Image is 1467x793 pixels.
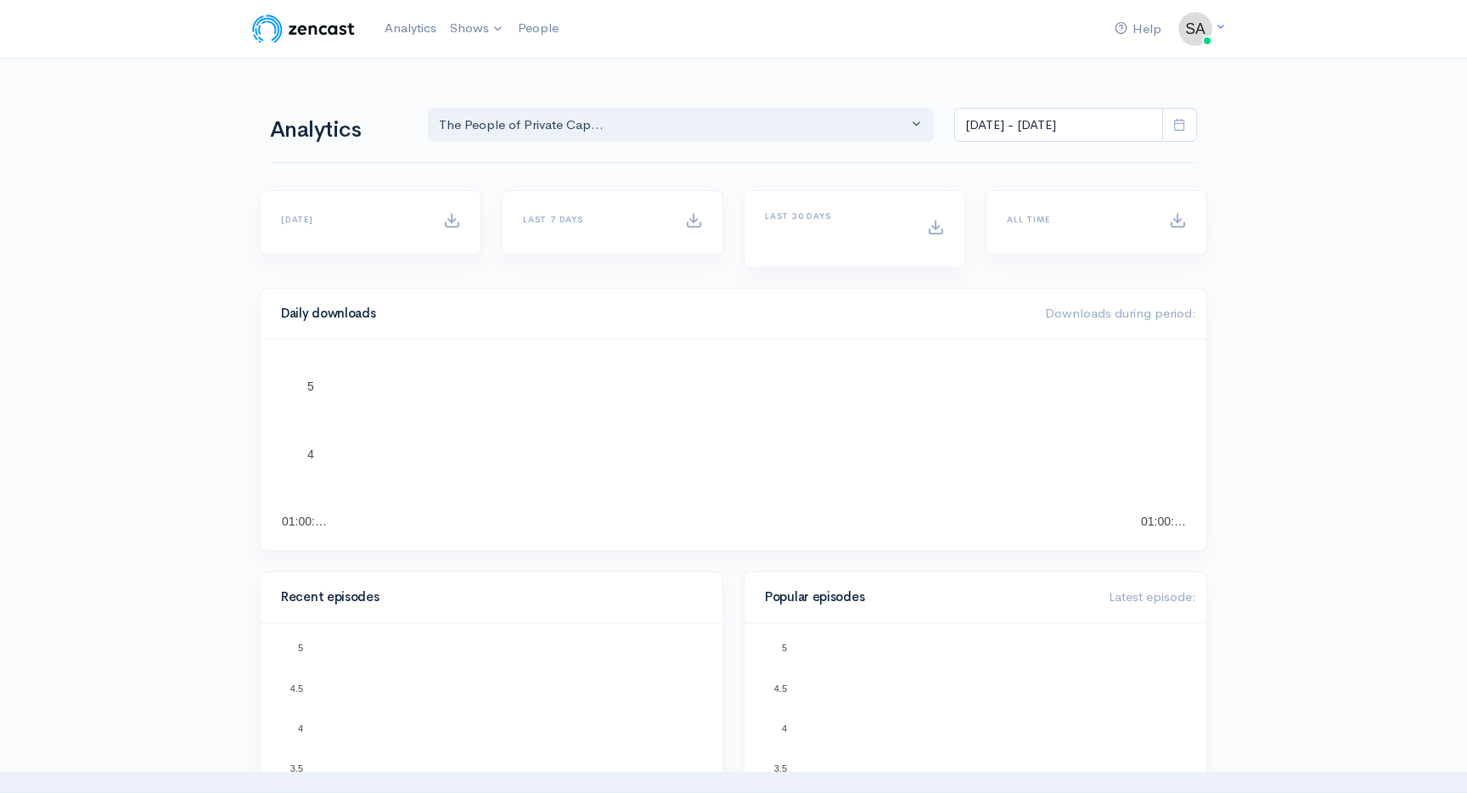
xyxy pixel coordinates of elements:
[1141,515,1186,528] text: 01:00:…
[281,215,423,224] h6: [DATE]
[443,10,511,48] a: Shows
[281,307,1025,321] h4: Daily downloads
[307,447,314,461] text: 4
[1178,12,1212,46] img: ...
[765,211,907,221] h6: Last 30 days
[774,683,787,693] text: 4.5
[290,763,303,773] text: 3.5
[290,683,303,693] text: 4.5
[378,10,443,47] a: Analytics
[511,10,565,47] a: People
[439,115,908,135] div: The People of Private Cap...
[1109,588,1196,605] span: Latest episode:
[281,360,1186,530] svg: A chart.
[1045,305,1196,321] span: Downloads during period:
[954,108,1163,143] input: analytics date range selector
[1409,735,1450,776] iframe: gist-messenger-bubble-iframe
[523,215,665,224] h6: Last 7 days
[282,515,327,528] text: 01:00:…
[270,118,407,143] h1: Analytics
[782,723,787,734] text: 4
[428,108,934,143] button: The People of Private Cap...
[298,643,303,653] text: 5
[765,590,1088,605] h4: Popular episodes
[307,380,314,393] text: 5
[774,763,787,773] text: 3.5
[1007,215,1149,224] h6: All time
[298,723,303,734] text: 4
[1108,11,1168,48] a: Help
[782,643,787,653] text: 5
[250,12,357,46] img: ZenCast Logo
[281,590,692,605] h4: Recent episodes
